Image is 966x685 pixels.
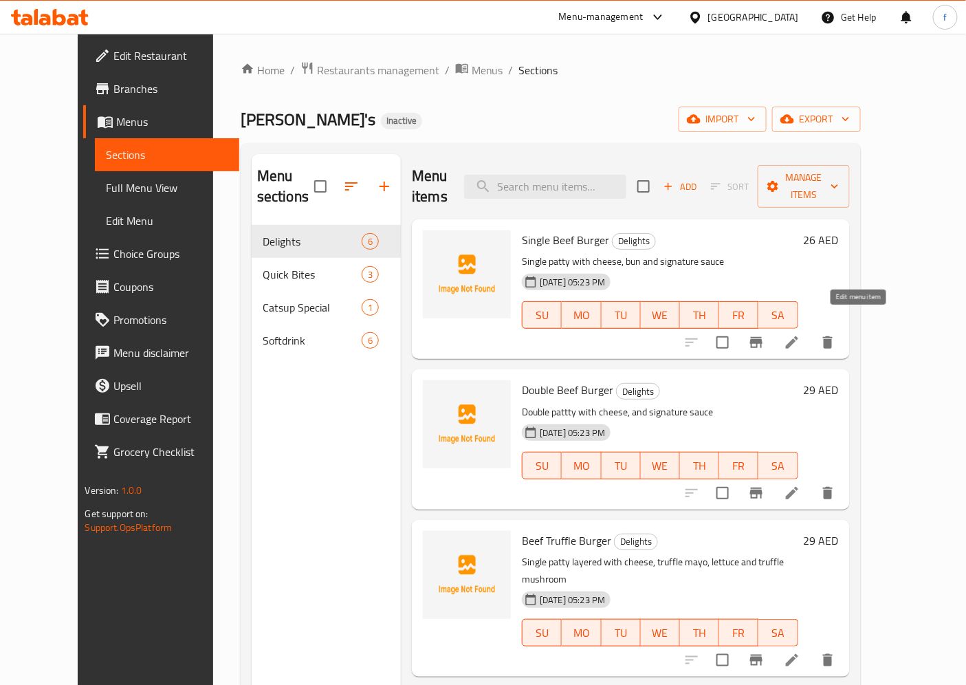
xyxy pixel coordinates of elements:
span: Edit Menu [106,213,228,229]
a: Full Menu View [95,171,239,204]
a: Grocery Checklist [83,435,239,468]
span: SA [764,305,792,325]
span: Sections [519,62,558,78]
span: Upsell [113,378,228,394]
button: TU [602,452,641,479]
span: Menus [116,113,228,130]
span: Menus [472,62,503,78]
h6: 29 AED [804,531,839,550]
h6: 26 AED [804,230,839,250]
button: SA [758,301,798,329]
span: Add item [658,176,702,197]
span: Manage items [769,169,839,204]
span: Select all sections [306,172,335,201]
span: import [690,111,756,128]
span: 6 [362,235,378,248]
h2: Menu sections [257,166,314,207]
button: MO [562,452,601,479]
img: Double Beef Burger [423,380,511,468]
span: Delights [617,384,659,400]
a: Support.OpsPlatform [85,519,172,536]
span: f [943,10,947,25]
div: Menu-management [559,9,644,25]
div: Inactive [381,113,422,129]
a: Menus [83,105,239,138]
button: delete [811,644,844,677]
div: Catsup Special1 [252,291,401,324]
span: Inactive [381,115,422,127]
span: SA [764,456,792,476]
span: SU [528,456,556,476]
a: Edit menu item [784,652,800,668]
span: Coupons [113,279,228,295]
button: SA [758,619,798,646]
a: Edit Restaurant [83,39,239,72]
span: Single Beef Burger [522,230,609,250]
li: / [290,62,295,78]
span: Restaurants management [317,62,439,78]
span: WE [646,305,674,325]
button: WE [641,452,680,479]
span: Choice Groups [113,246,228,262]
img: Single Beef Burger [423,230,511,318]
span: Coverage Report [113,411,228,427]
span: SU [528,623,556,643]
nav: Menu sections [252,219,401,362]
span: 6 [362,334,378,347]
button: TH [680,619,719,646]
div: Delights [614,534,658,550]
div: Quick Bites3 [252,258,401,291]
a: Menu disclaimer [83,336,239,369]
span: MO [567,456,595,476]
span: FR [725,456,753,476]
span: Delights [263,233,362,250]
button: SU [522,301,562,329]
span: Menu disclaimer [113,345,228,361]
a: Choice Groups [83,237,239,270]
span: Sort sections [335,170,368,203]
div: Delights [616,383,660,400]
span: Select to update [708,479,737,508]
p: Single patty with cheese, bun and signature sauce [522,253,798,270]
button: Branch-specific-item [740,326,773,359]
a: Restaurants management [300,61,439,79]
a: Menus [455,61,503,79]
li: / [445,62,450,78]
h6: 29 AED [804,380,839,400]
span: TH [685,305,714,325]
span: FR [725,623,753,643]
button: delete [811,477,844,510]
span: [PERSON_NAME]'s [241,104,375,135]
button: Branch-specific-item [740,477,773,510]
button: MO [562,619,601,646]
button: Manage items [758,165,850,208]
a: Sections [95,138,239,171]
button: delete [811,326,844,359]
div: items [362,266,379,283]
div: Catsup Special [263,299,362,316]
span: Version: [85,481,118,499]
span: MO [567,305,595,325]
button: FR [719,619,758,646]
button: WE [641,619,680,646]
span: SU [528,305,556,325]
span: Select section [629,172,658,201]
span: Branches [113,80,228,97]
div: Delights6 [252,225,401,258]
span: Grocery Checklist [113,444,228,460]
button: TH [680,452,719,479]
button: SU [522,619,562,646]
span: 1 [362,301,378,314]
span: Get support on: [85,505,148,523]
button: TH [680,301,719,329]
span: Edit Restaurant [113,47,228,64]
div: Delights [612,233,656,250]
button: Branch-specific-item [740,644,773,677]
button: SA [758,452,798,479]
span: [DATE] 05:23 PM [534,276,611,289]
a: Edit Menu [95,204,239,237]
span: Quick Bites [263,266,362,283]
input: search [464,175,626,199]
span: Full Menu View [106,180,228,196]
div: Softdrink [263,332,362,349]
